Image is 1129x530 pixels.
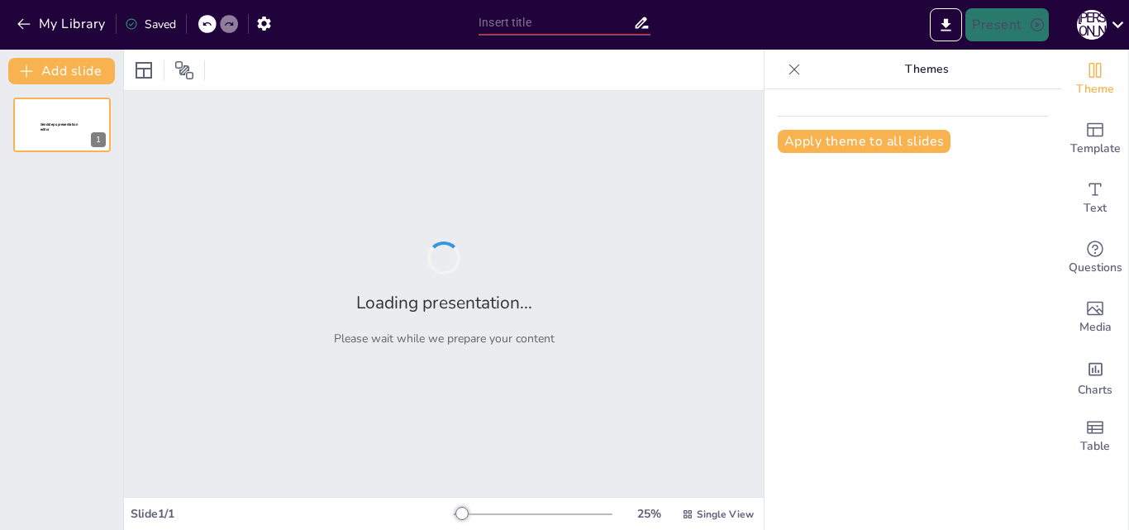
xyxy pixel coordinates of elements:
div: 1 [13,98,111,152]
span: Media [1079,318,1112,337]
button: My Library [12,11,112,37]
div: Slide 1 / 1 [131,506,454,522]
div: Layout [131,57,157,84]
div: Add text boxes [1062,169,1128,228]
span: Text [1084,199,1107,217]
input: Insert title [479,11,633,35]
button: Export to PowerPoint [930,8,962,41]
span: Template [1070,140,1121,158]
div: Add a table [1062,407,1128,466]
button: К [PERSON_NAME] [1077,8,1107,41]
div: К [PERSON_NAME] [1077,10,1107,40]
div: Change the overall theme [1062,50,1128,109]
button: Apply theme to all slides [778,130,950,153]
span: Questions [1069,259,1122,277]
div: 25 % [629,506,669,522]
span: Position [174,60,194,80]
div: Add charts and graphs [1062,347,1128,407]
span: Charts [1078,381,1112,399]
div: Add ready made slides [1062,109,1128,169]
p: Themes [807,50,1046,89]
div: Get real-time input from your audience [1062,228,1128,288]
div: Add images, graphics, shapes or video [1062,288,1128,347]
span: Theme [1076,80,1114,98]
span: Single View [697,508,754,521]
h2: Loading presentation... [356,291,532,314]
span: Table [1080,437,1110,456]
div: Saved [125,17,176,32]
button: Add slide [8,58,115,84]
span: Sendsteps presentation editor [40,122,78,131]
p: Please wait while we prepare your content [334,331,555,346]
div: 1 [91,132,106,147]
button: Present [965,8,1048,41]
